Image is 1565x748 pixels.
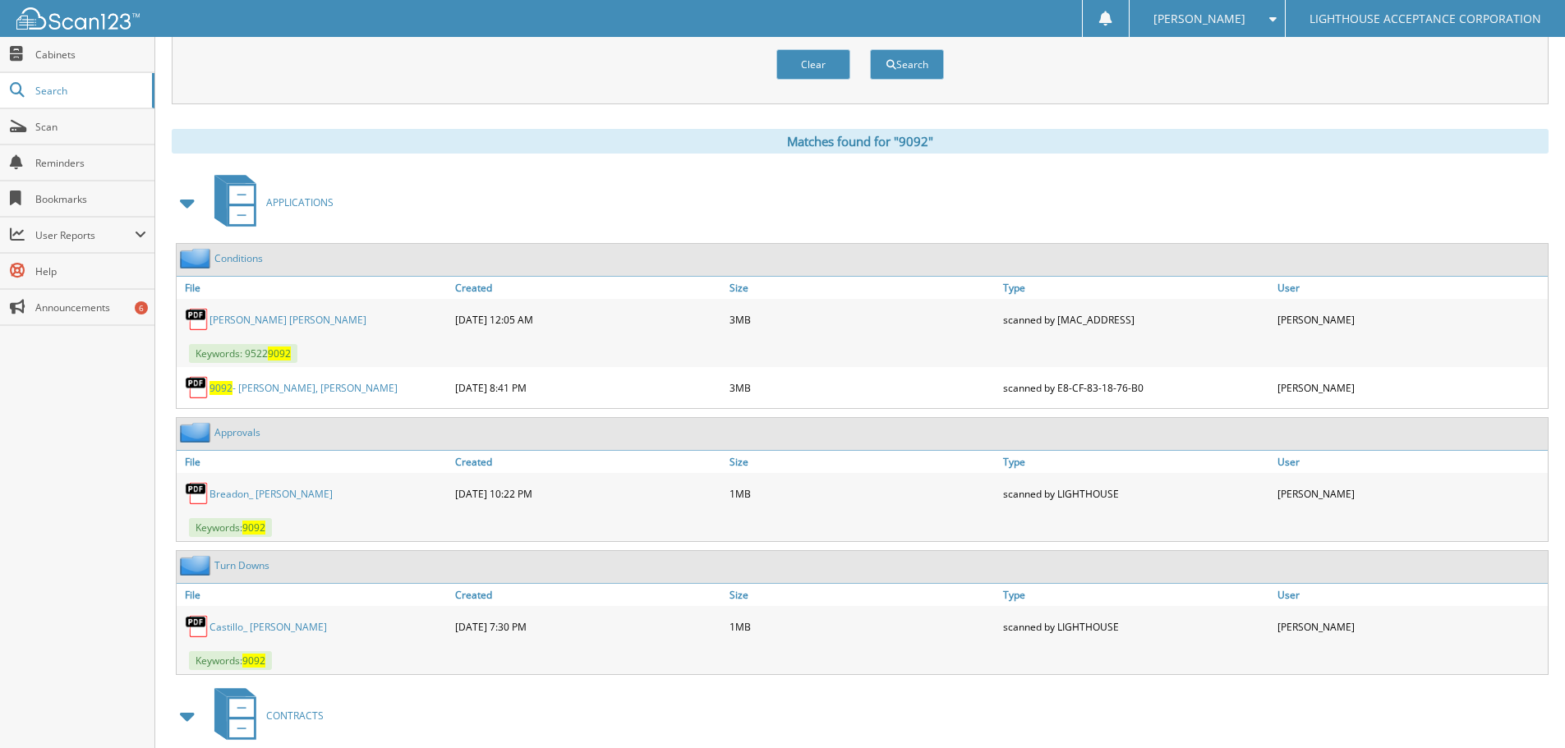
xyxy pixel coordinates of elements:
[451,303,725,336] div: [DATE] 12:05 AM
[1153,14,1245,24] span: [PERSON_NAME]
[1273,477,1548,510] div: [PERSON_NAME]
[189,344,297,363] span: Keywords: 9522
[209,381,398,395] a: 9092- [PERSON_NAME], [PERSON_NAME]
[725,451,1000,473] a: Size
[35,264,146,278] span: Help
[1273,277,1548,299] a: User
[242,654,265,668] span: 9092
[451,610,725,643] div: [DATE] 7:30 PM
[209,313,366,327] a: [PERSON_NAME] [PERSON_NAME]
[725,277,1000,299] a: Size
[35,84,144,98] span: Search
[1483,669,1565,748] iframe: Chat Widget
[177,277,451,299] a: File
[205,170,334,235] a: APPLICATIONS
[1310,14,1541,24] span: LIGHTHOUSE ACCEPTANCE CORPORATION
[35,228,135,242] span: User Reports
[209,620,327,634] a: Castillo_ [PERSON_NAME]
[451,451,725,473] a: Created
[189,518,272,537] span: Keywords:
[725,584,1000,606] a: Size
[35,156,146,170] span: Reminders
[725,371,1000,404] div: 3MB
[999,584,1273,606] a: Type
[205,683,324,748] a: CONTRACTS
[999,477,1273,510] div: scanned by LIGHTHOUSE
[451,584,725,606] a: Created
[189,651,272,670] span: Keywords:
[870,49,944,80] button: Search
[451,371,725,404] div: [DATE] 8:41 PM
[999,610,1273,643] div: scanned by LIGHTHOUSE
[725,610,1000,643] div: 1MB
[725,303,1000,336] div: 3MB
[1273,451,1548,473] a: User
[999,371,1273,404] div: scanned by E8-CF-83-18-76-B0
[180,422,214,443] img: folder2.png
[242,521,265,535] span: 9092
[451,277,725,299] a: Created
[451,477,725,510] div: [DATE] 10:22 PM
[999,277,1273,299] a: Type
[266,195,334,209] span: APPLICATIONS
[185,375,209,400] img: PDF.png
[214,558,269,572] a: Turn Downs
[180,248,214,268] img: folder2.png
[1273,303,1548,336] div: [PERSON_NAME]
[177,584,451,606] a: File
[268,346,291,360] span: 9092
[185,481,209,506] img: PDF.png
[185,307,209,332] img: PDF.png
[35,48,146,62] span: Cabinets
[209,381,232,395] span: 9092
[999,303,1273,336] div: scanned by [MAC_ADDRESS]
[776,49,850,80] button: Clear
[177,451,451,473] a: File
[35,120,146,134] span: Scan
[35,301,146,314] span: Announcements
[16,7,140,30] img: scan123-logo-white.svg
[725,477,1000,510] div: 1MB
[209,487,333,501] a: Breadon_ [PERSON_NAME]
[1273,584,1548,606] a: User
[185,614,209,639] img: PDF.png
[214,251,263,265] a: Conditions
[180,555,214,576] img: folder2.png
[999,451,1273,473] a: Type
[135,301,148,314] div: 6
[172,129,1549,154] div: Matches found for "9092"
[214,425,260,439] a: Approvals
[35,192,146,206] span: Bookmarks
[266,709,324,723] span: CONTRACTS
[1273,610,1548,643] div: [PERSON_NAME]
[1273,371,1548,404] div: [PERSON_NAME]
